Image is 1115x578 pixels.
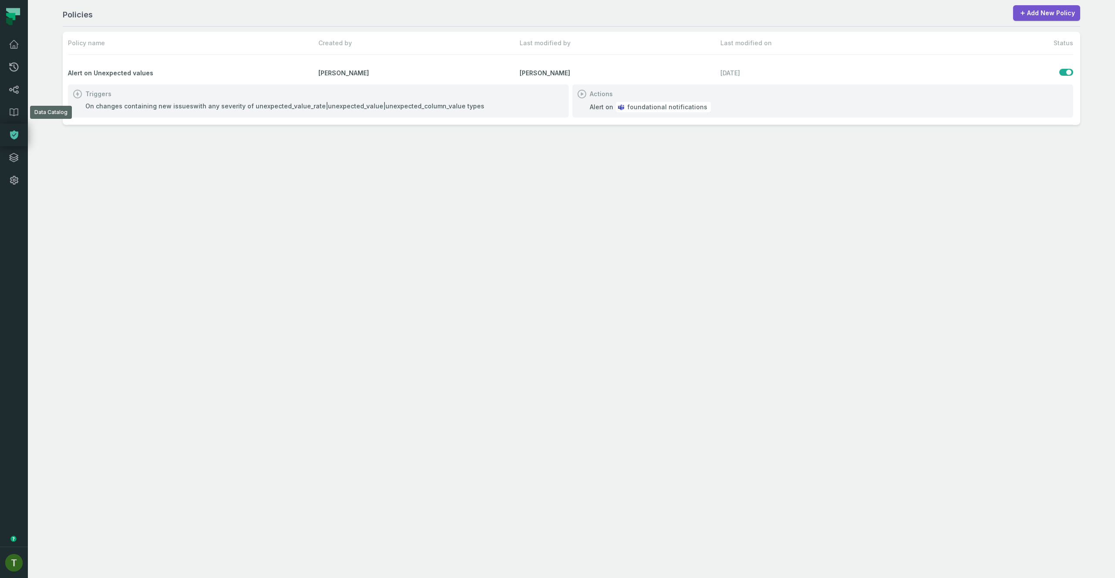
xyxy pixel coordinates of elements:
[5,554,23,571] img: avatar of Tomer Galun
[318,69,516,77] span: [PERSON_NAME]
[1013,5,1080,21] a: Add New Policy
[720,39,918,47] span: Last modified on
[590,103,613,111] span: Alert on
[627,103,707,111] span: foundational notifications
[520,39,717,47] span: Last modified by
[63,9,93,21] h1: Policies
[720,69,918,77] relative-time: Sep 1, 2025, 4:38 PM GMT+3
[68,39,315,47] span: Policy name
[10,535,17,543] div: Tooltip anchor
[68,69,315,77] span: Alert on Unexpected values
[520,69,717,77] span: [PERSON_NAME]
[30,106,72,119] div: Data Catalog
[85,90,111,98] h1: Triggers
[85,102,484,111] div: On changes containing new issues with any severity of unexpected_value_rate|unexpected_value|unex...
[1024,39,1073,47] span: Status
[590,90,613,98] h1: Actions
[318,39,516,47] span: Created by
